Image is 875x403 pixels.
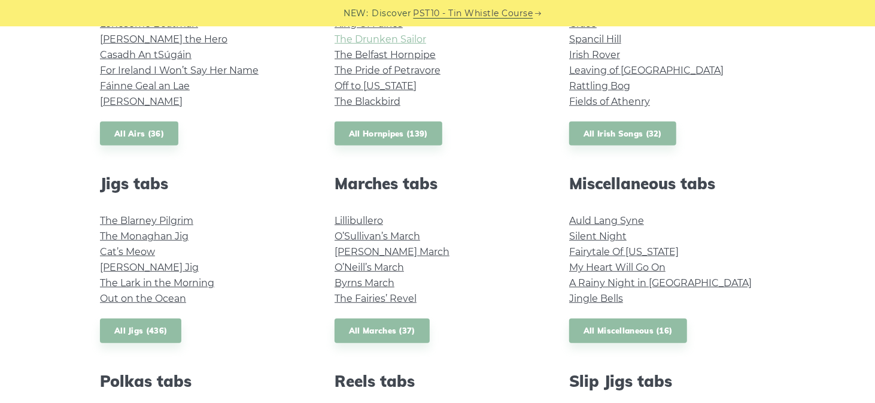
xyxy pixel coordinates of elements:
a: Leaving of [GEOGRAPHIC_DATA] [569,65,724,76]
a: All Marches (37) [335,319,430,343]
a: Out on the Ocean [100,293,186,304]
a: Jingle Bells [569,293,623,304]
a: Grace [569,18,597,29]
a: A Rainy Night in [GEOGRAPHIC_DATA] [569,277,752,289]
a: Casadh An tSúgáin [100,49,192,60]
a: O’Neill’s March [335,262,404,273]
a: [PERSON_NAME] the Hero [100,34,227,45]
h2: Miscellaneous tabs [569,174,775,193]
a: The Belfast Hornpipe [335,49,436,60]
h2: Slip Jigs tabs [569,372,775,390]
a: [PERSON_NAME] [100,96,183,107]
a: Lonesome Boatman [100,18,198,29]
a: Cat’s Meow [100,246,155,257]
a: Fields of Athenry [569,96,650,107]
span: NEW: [344,7,369,20]
a: King Of Fairies [335,18,403,29]
a: All Irish Songs (32) [569,122,676,146]
a: Byrns March [335,277,394,289]
a: Rattling Bog [569,80,630,92]
a: Lillibullero [335,215,383,226]
a: All Miscellaneous (16) [569,319,687,343]
a: Fairytale Of [US_STATE] [569,246,679,257]
a: The Drunken Sailor [335,34,426,45]
a: PST10 - Tin Whistle Course [414,7,533,20]
a: The Fairies’ Revel [335,293,417,304]
a: All Hornpipes (139) [335,122,442,146]
a: [PERSON_NAME] Jig [100,262,199,273]
a: The Pride of Petravore [335,65,440,76]
span: Discover [372,7,412,20]
a: O’Sullivan’s March [335,231,420,242]
h2: Jigs tabs [100,174,306,193]
h2: Polkas tabs [100,372,306,390]
a: Silent Night [569,231,627,242]
a: Auld Lang Syne [569,215,644,226]
a: The Blarney Pilgrim [100,215,193,226]
h2: Reels tabs [335,372,540,390]
a: My Heart Will Go On [569,262,666,273]
a: The Lark in the Morning [100,277,214,289]
a: All Airs (36) [100,122,178,146]
h2: Marches tabs [335,174,540,193]
a: Spancil Hill [569,34,621,45]
a: [PERSON_NAME] March [335,246,449,257]
a: For Ireland I Won’t Say Her Name [100,65,259,76]
a: Fáinne Geal an Lae [100,80,190,92]
a: The Blackbird [335,96,400,107]
a: Off to [US_STATE] [335,80,417,92]
a: All Jigs (436) [100,319,181,343]
a: The Monaghan Jig [100,231,189,242]
a: Irish Rover [569,49,620,60]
